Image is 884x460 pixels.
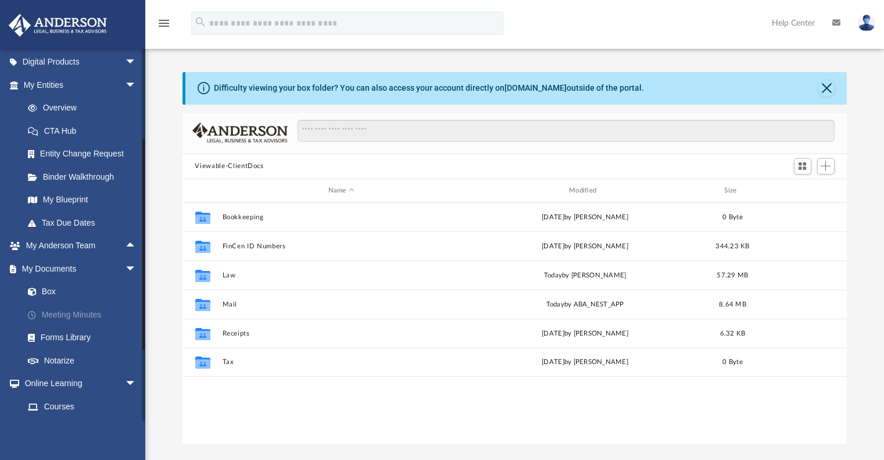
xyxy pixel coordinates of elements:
a: My Blueprint [16,188,148,212]
div: [DATE] by [PERSON_NAME] [466,212,704,223]
div: Modified [466,186,704,196]
div: [DATE] by [PERSON_NAME] [466,329,704,339]
a: Video Training [16,418,142,441]
div: [DATE] by [PERSON_NAME] [466,241,704,252]
span: 57.29 MB [717,272,748,279]
span: arrow_drop_down [125,372,148,396]
div: by [PERSON_NAME] [466,270,704,281]
div: [DATE] by [PERSON_NAME] [466,358,704,368]
input: Search files and folders [298,120,834,142]
a: [DOMAIN_NAME] [504,83,567,92]
button: Switch to Grid View [794,158,811,174]
span: 0 Byte [722,359,743,366]
i: search [194,16,207,28]
span: arrow_drop_up [125,234,148,258]
a: Notarize [16,349,154,372]
div: id [761,186,842,196]
img: User Pic [858,15,875,31]
span: 344.23 KB [715,243,749,249]
div: grid [182,202,847,444]
span: arrow_drop_down [125,73,148,97]
button: Mail [222,301,460,308]
button: Viewable-ClientDocs [195,161,263,172]
button: Receipts [222,330,460,337]
a: Meeting Minutes [16,303,154,326]
span: 8.64 MB [719,301,746,308]
button: Add [817,158,835,174]
a: Binder Walkthrough [16,165,154,188]
a: menu [157,22,171,30]
div: by ABA_NEST_APP [466,299,704,310]
a: Courses [16,395,148,418]
a: Online Learningarrow_drop_down [8,372,148,395]
a: My Anderson Teamarrow_drop_up [8,234,148,258]
a: Digital Productsarrow_drop_down [8,51,154,74]
button: Close [818,80,835,97]
span: arrow_drop_down [125,51,148,74]
img: Anderson Advisors Platinum Portal [5,14,110,37]
button: Bookkeeping [222,213,460,221]
span: today [546,301,564,308]
span: 0 Byte [722,214,743,220]
a: My Documentsarrow_drop_down [8,257,154,280]
a: Forms Library [16,326,148,350]
a: Overview [16,97,154,120]
span: arrow_drop_down [125,257,148,281]
a: My Entitiesarrow_drop_down [8,73,154,97]
div: Difficulty viewing your box folder? You can also access your account directly on outside of the p... [214,82,644,94]
a: Entity Change Request [16,142,154,166]
span: 6.32 KB [720,330,745,337]
span: today [543,272,561,279]
button: Law [222,272,460,279]
a: Tax Due Dates [16,211,154,234]
a: Box [16,280,148,304]
div: Size [709,186,756,196]
div: Name [221,186,460,196]
button: Tax [222,359,460,366]
div: id [187,186,216,196]
a: CTA Hub [16,119,154,142]
button: FinCen ID Numbers [222,243,460,250]
i: menu [157,16,171,30]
